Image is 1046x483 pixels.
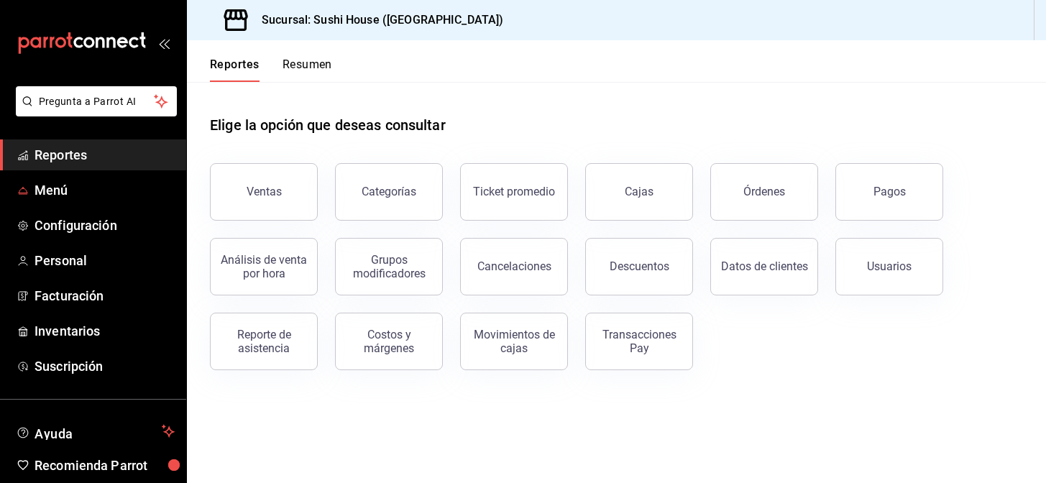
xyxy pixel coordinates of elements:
[460,163,568,221] button: Ticket promedio
[595,328,684,355] div: Transacciones Pay
[35,356,175,376] span: Suscripción
[721,259,808,273] div: Datos de clientes
[335,313,443,370] button: Costos y márgenes
[16,86,177,116] button: Pregunta a Parrot AI
[873,185,906,198] div: Pagos
[610,259,669,273] div: Descuentos
[335,238,443,295] button: Grupos modificadores
[710,238,818,295] button: Datos de clientes
[460,313,568,370] button: Movimientos de cajas
[585,163,693,221] button: Cajas
[35,251,175,270] span: Personal
[867,259,912,273] div: Usuarios
[39,94,155,109] span: Pregunta a Parrot AI
[585,313,693,370] button: Transacciones Pay
[743,185,785,198] div: Órdenes
[210,114,446,136] h1: Elige la opción que deseas consultar
[35,456,175,475] span: Recomienda Parrot
[625,185,653,198] div: Cajas
[335,163,443,221] button: Categorías
[210,238,318,295] button: Análisis de venta por hora
[158,37,170,49] button: open_drawer_menu
[469,328,559,355] div: Movimientos de cajas
[460,238,568,295] button: Cancelaciones
[35,321,175,341] span: Inventarios
[835,163,943,221] button: Pagos
[835,238,943,295] button: Usuarios
[473,185,555,198] div: Ticket promedio
[710,163,818,221] button: Órdenes
[219,328,308,355] div: Reporte de asistencia
[585,238,693,295] button: Descuentos
[210,163,318,221] button: Ventas
[210,57,332,82] div: navigation tabs
[35,423,156,440] span: Ayuda
[10,104,177,119] a: Pregunta a Parrot AI
[362,185,416,198] div: Categorías
[477,259,551,273] div: Cancelaciones
[35,180,175,200] span: Menú
[219,253,308,280] div: Análisis de venta por hora
[344,328,433,355] div: Costos y márgenes
[35,145,175,165] span: Reportes
[344,253,433,280] div: Grupos modificadores
[35,216,175,235] span: Configuración
[250,11,503,29] h3: Sucursal: Sushi House ([GEOGRAPHIC_DATA])
[247,185,282,198] div: Ventas
[283,57,332,82] button: Resumen
[35,286,175,305] span: Facturación
[210,313,318,370] button: Reporte de asistencia
[210,57,260,82] button: Reportes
